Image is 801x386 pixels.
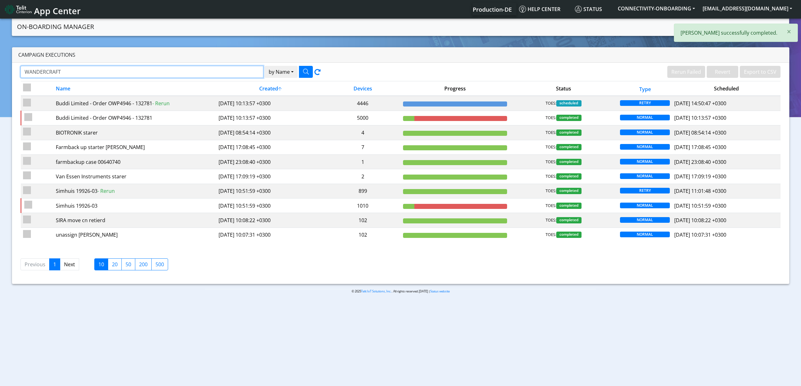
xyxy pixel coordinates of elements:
th: Devices [325,81,401,96]
label: 500 [151,258,168,270]
div: Buddi Limited - Order OWP4946 - 132781 [56,114,214,122]
td: [DATE] 17:08:45 +0300 [216,140,325,154]
span: [DATE] 08:54:14 +0300 [674,129,726,136]
span: × [787,26,791,37]
div: unassign [PERSON_NAME] [56,231,214,239]
span: TOES: [546,217,556,223]
span: completed [556,232,582,238]
span: RETRY [620,188,670,193]
p: © 2025 . All rights reserved.[DATE] | [205,289,596,294]
span: TOES: [546,173,556,180]
td: [DATE] 17:09:19 +0300 [216,169,325,184]
td: 4 [325,125,401,140]
th: Name [53,81,216,96]
span: [DATE] 10:07:31 +0300 [674,231,726,238]
td: 102 [325,228,401,242]
img: status.svg [575,6,582,13]
td: [DATE] 08:54:14 +0300 [216,125,325,140]
td: [DATE] 10:51:59 +0300 [216,184,325,198]
td: 102 [325,213,401,228]
span: [DATE] 11:01:48 +0300 [674,187,726,194]
span: [DATE] 10:13:57 +0300 [674,114,726,121]
label: 50 [121,258,135,270]
a: Telit IoT Solutions, Inc. [361,289,392,293]
a: Next [60,258,79,270]
td: 2 [325,169,401,184]
th: Progress [401,81,509,96]
button: [EMAIL_ADDRESS][DOMAIN_NAME] [699,3,796,14]
button: Revert [707,66,738,78]
button: by Name [265,66,298,78]
a: Your current platform instance [472,3,512,15]
button: Rerun Failed [667,66,705,78]
span: [DATE] 10:08:22 +0300 [674,217,726,224]
span: App Center [34,5,81,17]
span: [DATE] 17:08:45 +0300 [674,144,726,151]
span: completed [556,173,582,180]
span: NORMAL [620,144,670,150]
th: Status [509,81,618,96]
p: [PERSON_NAME] successfully completed. [681,29,777,37]
td: [DATE] 23:08:40 +0300 [216,154,325,169]
span: completed [556,159,582,165]
span: Production-DE [473,6,512,13]
span: NORMAL [620,115,670,120]
div: Simhuis 19926-03 [56,187,214,195]
span: scheduled [556,100,582,107]
span: completed [556,130,582,136]
span: Help center [519,6,560,13]
label: 200 [135,258,152,270]
span: TOES: [546,159,556,165]
span: NORMAL [620,130,670,135]
span: completed [556,203,582,209]
td: 7 [325,140,401,154]
span: completed [556,188,582,194]
span: [DATE] 10:51:59 +0300 [674,202,726,209]
td: [DATE] 10:51:59 +0300 [216,199,325,213]
th: Type [618,81,672,96]
a: Status website [430,289,450,293]
button: Export to CSV [740,66,781,78]
span: - Rerun [152,100,170,107]
div: Simhuis 19926-03 [56,202,214,210]
div: Van Essen Instruments starer [56,173,214,180]
button: Close [781,24,798,39]
span: [DATE] 14:50:47 +0300 [674,100,726,107]
span: TOES: [546,115,556,121]
span: TOES: [546,130,556,136]
td: [DATE] 10:13:57 +0300 [216,96,325,111]
img: knowledge.svg [519,6,526,13]
a: 1 [49,258,60,270]
td: [DATE] 10:08:22 +0300 [216,213,325,228]
div: Campaign Executions [12,47,789,63]
span: NORMAL [620,203,670,208]
td: 1 [325,154,401,169]
a: Status [572,3,614,15]
button: CONNECTIVITY-ONBOARDING [614,3,699,14]
span: NORMAL [620,173,670,179]
span: completed [556,217,582,223]
span: TOES: [546,188,556,194]
th: Created [216,81,325,96]
span: RETRY [620,100,670,106]
div: SIRA move cn retierd [56,216,214,224]
div: farmbackup case 00640740 [56,158,214,166]
a: App Center [5,3,80,16]
a: Create campaign [734,20,784,32]
span: NORMAL [620,232,670,237]
span: [DATE] 23:08:40 +0300 [674,158,726,165]
label: 10 [94,258,108,270]
span: completed [556,115,582,121]
div: BIOTRONIK starer [56,129,214,136]
a: On-Boarding Manager [17,20,94,33]
label: 20 [108,258,122,270]
a: Help center [517,3,572,15]
td: 1010 [325,199,401,213]
span: - Rerun [97,187,115,194]
span: NORMAL [620,217,670,223]
span: completed [556,144,582,150]
td: 5000 [325,111,401,125]
td: 899 [325,184,401,198]
input: Search Campaigns [20,66,263,78]
span: [DATE] 17:09:19 +0300 [674,173,726,180]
